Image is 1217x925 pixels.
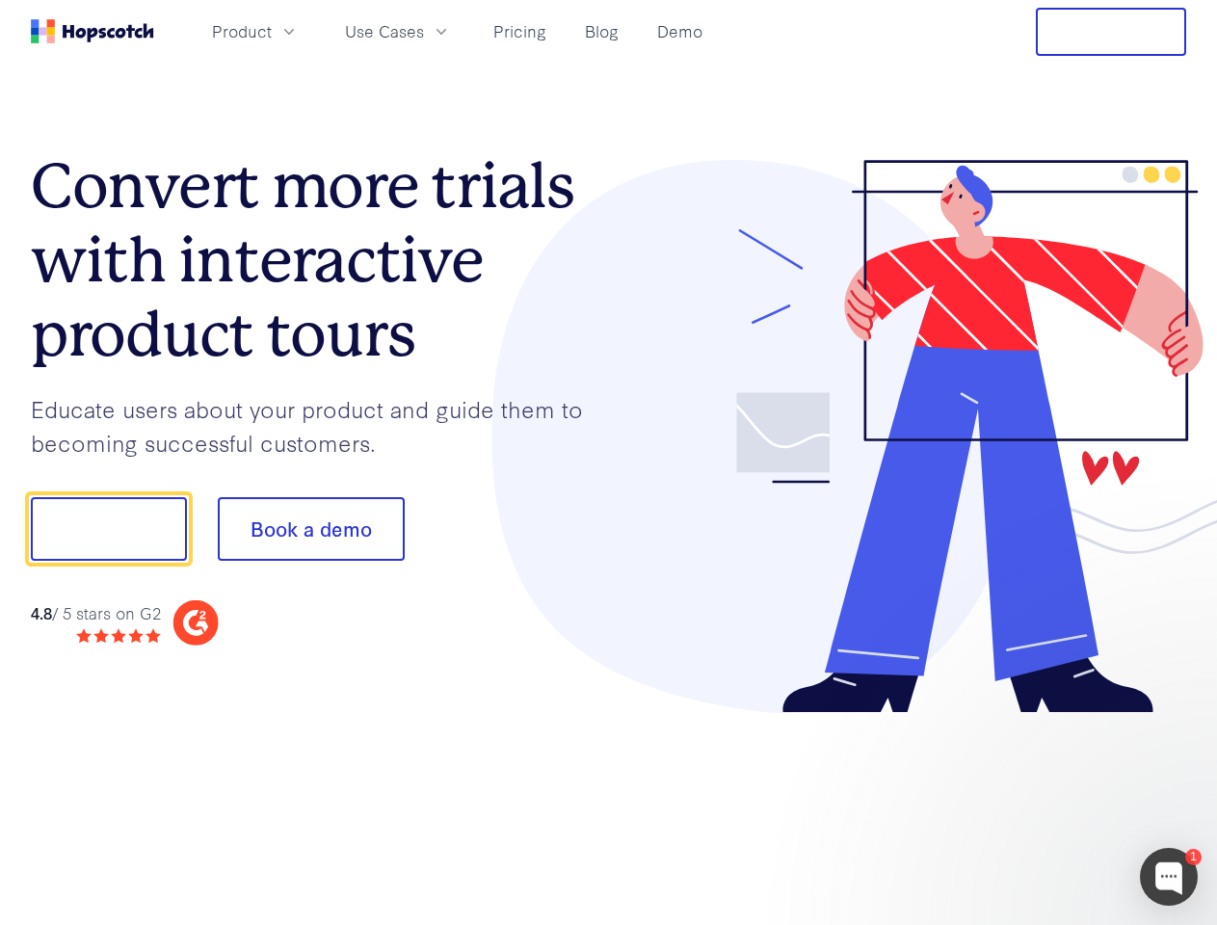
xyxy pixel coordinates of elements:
a: Pricing [486,15,554,47]
a: Blog [577,15,626,47]
button: Book a demo [218,497,405,561]
span: Product [212,19,272,43]
button: Product [200,15,310,47]
div: 1 [1185,849,1202,865]
strong: 4.8 [31,601,52,623]
p: Educate users about your product and guide them to becoming successful customers. [31,392,609,459]
button: Use Cases [333,15,463,47]
a: Demo [649,15,710,47]
button: Show me! [31,497,187,561]
a: Home [31,19,154,43]
button: Free Trial [1036,8,1186,56]
h1: Convert more trials with interactive product tours [31,149,609,371]
div: / 5 stars on G2 [31,601,161,625]
span: Use Cases [345,19,424,43]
